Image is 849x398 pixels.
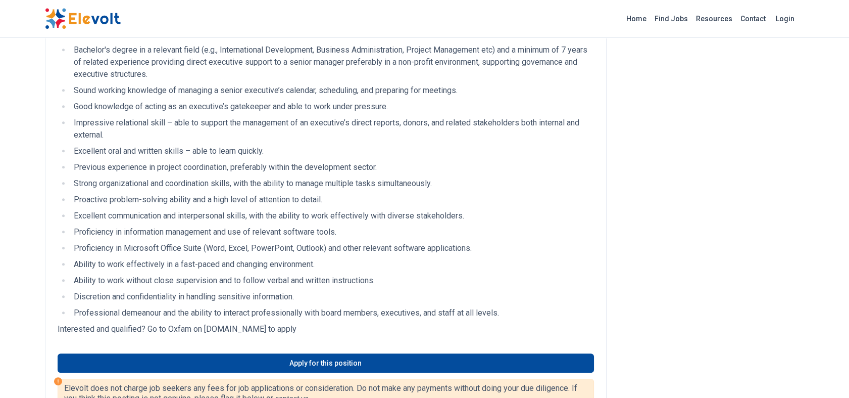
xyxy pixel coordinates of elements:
[58,353,594,373] a: Apply for this position
[71,210,594,222] li: Excellent communication and interpersonal skills, with the ability to work effectively with diver...
[622,11,651,27] a: Home
[71,275,594,287] li: Ability to work without close supervision and to follow verbal and written instructions.
[71,84,594,97] li: Sound working knowledge of managing a senior executive’s calendar, scheduling, and preparing for ...
[58,323,594,335] p: Interested and qualified? Go to Oxfam on [DOMAIN_NAME] to apply
[71,117,594,141] li: Impressive relational skill – able to support the management of an executive’s direct reports, do...
[770,9,801,29] a: Login
[71,226,594,238] li: Proficiency in information management and use of relevant software tools.
[71,178,594,190] li: Strong organizational and coordination skills, with the ability to manage multiple tasks simultan...
[71,101,594,113] li: Good knowledge of acting as an executive’s gatekeeper and able to work under pressure.
[71,242,594,254] li: Proficiency in Microsoft Office Suite (Word, Excel, PowerPoint, Outlook) and other relevant softw...
[71,145,594,157] li: Excellent oral and written skills – able to learn quickly.
[71,194,594,206] li: Proactive problem-solving ability and a high level of attention to detail.
[736,11,770,27] a: Contact
[798,349,849,398] iframe: Chat Widget
[71,258,594,271] li: Ability to work effectively in a fast-paced and changing environment.
[45,8,121,29] img: Elevolt
[71,161,594,173] li: Previous experience in project coordination, preferably within the development sector.
[71,307,594,319] li: Professional demeanour and the ability to interact professionally with board members, executives,...
[651,11,692,27] a: Find Jobs
[71,291,594,303] li: Discretion and confidentiality in handling sensitive information.
[71,44,594,80] li: Bachelor's degree in a relevant field (e.g., International Development, Business Administration, ...
[692,11,736,27] a: Resources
